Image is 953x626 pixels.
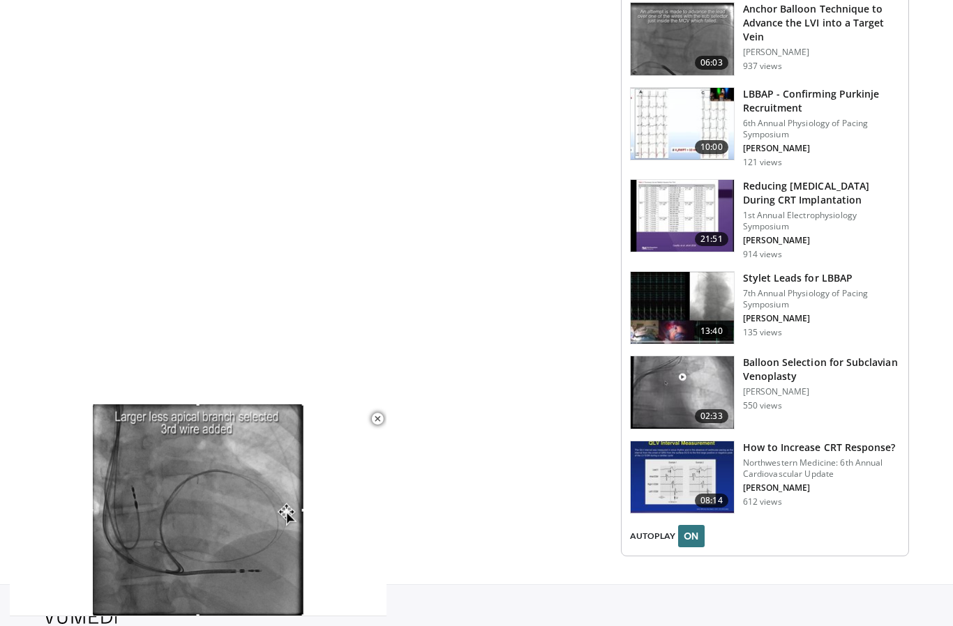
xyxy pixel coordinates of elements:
[630,87,900,168] a: 10:00 LBBAP - Confirming Purkinje Recruitment 6th Annual Physiology of Pacing Symposium [PERSON_N...
[695,409,728,423] span: 02:33
[743,441,900,455] h3: How to Increase CRT Response?
[743,313,900,324] p: [PERSON_NAME]
[363,404,391,434] button: Close
[743,61,782,72] p: 937 views
[743,2,900,44] h3: Anchor Balloon Technique to Advance the LVI into a Target Vein
[743,327,782,338] p: 135 views
[631,356,734,429] img: bd97846b-6048-445b-97d6-30df2e2e428b.150x105_q85_crop-smart_upscale.jpg
[678,525,705,547] button: ON
[743,47,900,58] p: [PERSON_NAME]
[743,87,900,115] h3: LBBAP - Confirming Purkinje Recruitment
[695,324,728,338] span: 13:40
[743,356,900,383] h3: Balloon Selection for Subclavian Venoplasty
[630,2,900,76] a: 06:03 Anchor Balloon Technique to Advance the LVI into a Target Vein [PERSON_NAME] 937 views
[630,530,675,542] span: AUTOPLAY
[743,249,782,260] p: 914 views
[743,157,782,168] p: 121 views
[631,441,734,514] img: bc5e3afc-733e-406a-b4df-a16134625df1.150x105_q85_crop-smart_upscale.jpg
[743,143,900,154] p: [PERSON_NAME]
[743,271,900,285] h3: Stylet Leads for LBBAP
[743,210,900,232] p: 1st Annual Electrophysiology Symposium
[743,288,900,310] p: 7th Annual Physiology of Pacing Symposium
[743,482,900,494] p: [PERSON_NAME]
[695,140,728,154] span: 10:00
[631,88,734,160] img: 2595916c-6230-4ac4-8746-ace02d0575ae.150x105_q85_crop-smart_upscale.jpg
[743,179,900,207] h3: Reducing [MEDICAL_DATA] During CRT Implantation
[631,180,734,252] img: 68f573cd-8fdb-4147-9f77-3157b1036916.150x105_q85_crop-smart_upscale.jpg
[695,494,728,507] span: 08:14
[630,271,900,345] a: 13:40 Stylet Leads for LBBAP 7th Annual Physiology of Pacing Symposium [PERSON_NAME] 135 views
[695,56,728,70] span: 06:03
[630,356,900,429] a: 02:33 Balloon Selection for Subclavian Venoplasty [PERSON_NAME] 550 views
[630,179,900,260] a: 21:51 Reducing [MEDICAL_DATA] During CRT Implantation 1st Annual Electrophysiology Symposium [PER...
[743,457,900,480] p: Northwestern Medicine: 6th Annual Cardiovascular Update
[631,3,734,75] img: 1af272ec-b8c5-4dab-8314-311bcdce05b0.150x105_q85_crop-smart_upscale.jpg
[743,118,900,140] p: 6th Annual Physiology of Pacing Symposium
[743,400,782,411] p: 550 views
[630,441,900,514] a: 08:14 How to Increase CRT Response? Northwestern Medicine: 6th Annual Cardiovascular Update [PERS...
[44,610,117,624] img: VuMedi Logo
[743,496,782,507] p: 612 views
[743,235,900,246] p: [PERSON_NAME]
[695,232,728,246] span: 21:51
[743,386,900,397] p: [PERSON_NAME]
[10,404,387,616] video-js: Video Player
[631,272,734,344] img: 9c9fd2dc-f2fd-4f1f-9cd1-048f39be3f55.150x105_q85_crop-smart_upscale.jpg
